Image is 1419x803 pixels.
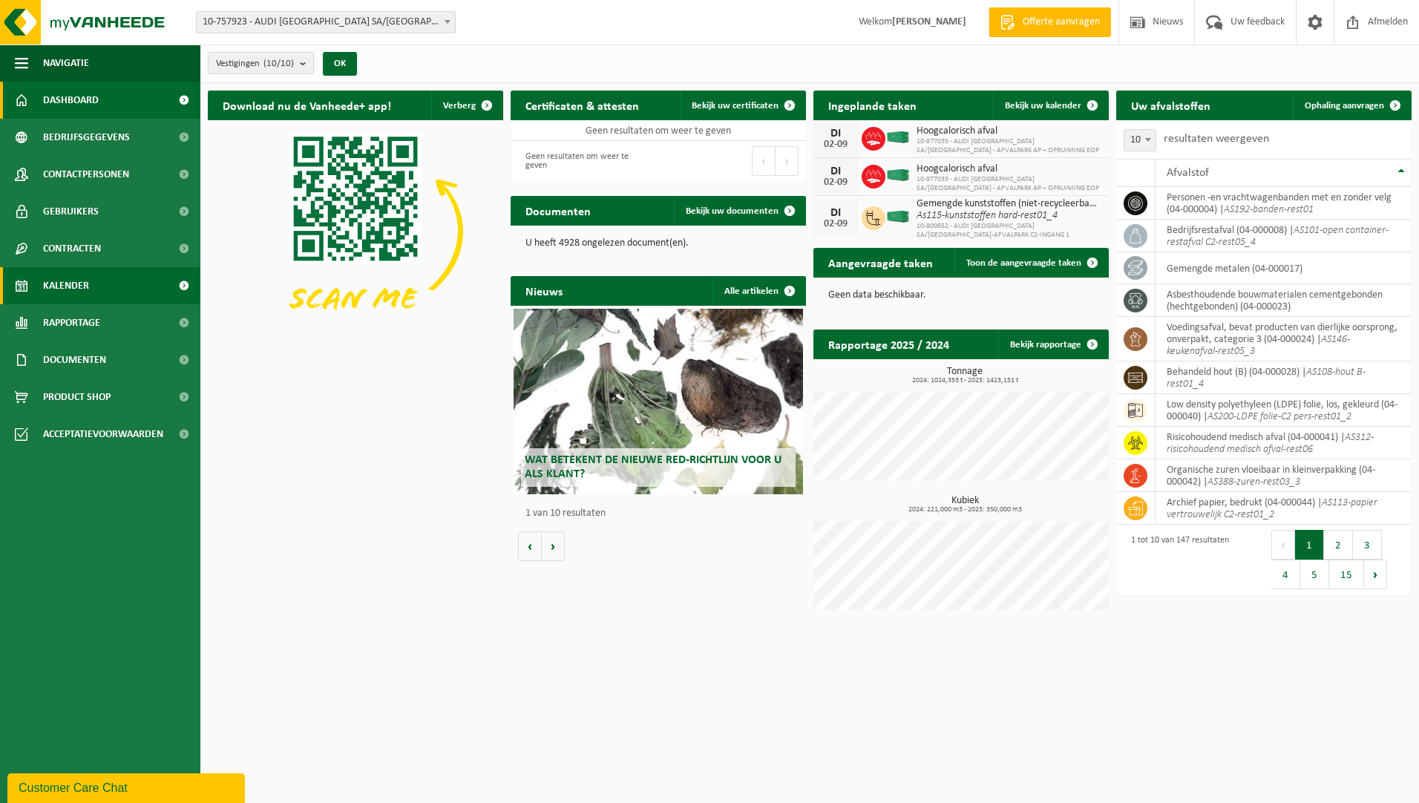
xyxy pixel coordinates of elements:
[431,91,502,120] button: Verberg
[208,52,314,74] button: Vestigingen(10/10)
[1156,459,1412,492] td: organische zuren vloeibaar in kleinverpakking (04-000042) |
[821,506,1109,514] span: 2024: 221,000 m3 - 2025: 350,000 m3
[966,258,1081,268] span: Toon de aangevraagde taken
[542,531,565,561] button: Volgende
[43,193,99,230] span: Gebruikers
[828,290,1094,301] p: Geen data beschikbaar.
[511,196,606,225] h2: Documenten
[216,53,294,75] span: Vestigingen
[821,207,851,219] div: DI
[1167,367,1366,390] i: AS108-hout B-rest01_4
[1167,167,1209,179] span: Afvalstof
[518,145,651,177] div: Geen resultaten om weer te geven
[885,168,911,182] img: HK-XC-40-GN-00
[525,454,781,480] span: Wat betekent de nieuwe RED-richtlijn voor u als klant?
[43,230,101,267] span: Contracten
[821,177,851,188] div: 02-09
[686,206,779,216] span: Bekijk uw documenten
[511,120,806,141] td: Geen resultaten om weer te geven
[1156,361,1412,394] td: behandeld hout (B) (04-000028) |
[323,52,357,76] button: OK
[43,45,89,82] span: Navigatie
[1156,187,1412,220] td: personen -en vrachtwagenbanden met en zonder velg (04-000004) |
[917,222,1101,240] span: 10-800652 - AUDI [GEOGRAPHIC_DATA] SA/[GEOGRAPHIC_DATA]-AFVALPARK C2-INGANG 1
[917,163,1101,175] span: Hoogcalorisch afval
[680,91,804,120] a: Bekijk uw certificaten
[1324,530,1353,560] button: 2
[1156,317,1412,361] td: voedingsafval, bevat producten van dierlijke oorsprong, onverpakt, categorie 3 (04-000024) |
[43,304,100,341] span: Rapportage
[752,146,776,176] button: Previous
[998,330,1107,359] a: Bekijk rapportage
[821,367,1109,384] h3: Tonnage
[821,496,1109,514] h3: Kubiek
[674,196,804,226] a: Bekijk uw documenten
[813,91,931,119] h2: Ingeplande taken
[917,137,1101,155] span: 10-977035 - AUDI [GEOGRAPHIC_DATA] SA/[GEOGRAPHIC_DATA] - AFVALPARK AP – OPRUIMING EOP
[1124,130,1156,151] span: 10
[1207,411,1351,422] i: AS200-LDPE folie-C2 pers-rest01_2
[1019,15,1104,30] span: Offerte aanvragen
[1156,492,1412,525] td: archief papier, bedrukt (04-000044) |
[917,210,1058,221] i: As115-kunststoffen hard-rest01_4
[443,101,476,111] span: Verberg
[518,531,542,561] button: Vorige
[1207,476,1300,488] i: AS388-zuren-rest03_3
[1364,560,1387,589] button: Next
[525,238,791,249] p: U heeft 4928 ongelezen document(en).
[1167,432,1374,455] i: AS312-risicohoudend medisch afval-rest06
[1156,427,1412,459] td: risicohoudend medisch afval (04-000041) |
[776,146,799,176] button: Next
[989,7,1111,37] a: Offerte aanvragen
[821,165,851,177] div: DI
[1156,284,1412,317] td: asbesthoudende bouwmaterialen cementgebonden (hechtgebonden) (04-000023)
[525,508,799,519] p: 1 van 10 resultaten
[821,219,851,229] div: 02-09
[43,416,163,453] span: Acceptatievoorwaarden
[1167,497,1377,520] i: AS113-papier vertrouwelijk C2-rest01_2
[208,120,503,342] img: Download de VHEPlus App
[1116,91,1225,119] h2: Uw afvalstoffen
[821,377,1109,384] span: 2024: 1024,353 t - 2025: 1423,151 t
[43,82,99,119] span: Dashboard
[885,131,911,144] img: HK-XC-40-GN-00
[1164,133,1269,145] label: resultaten weergeven
[1295,530,1324,560] button: 1
[1005,101,1081,111] span: Bekijk uw kalender
[993,91,1107,120] a: Bekijk uw kalender
[7,770,248,803] iframe: chat widget
[813,330,964,358] h2: Rapportage 2025 / 2024
[1224,204,1314,215] i: AS192-banden-rest01
[511,91,654,119] h2: Certificaten & attesten
[954,248,1107,278] a: Toon de aangevraagde taken
[917,198,1101,210] span: Gemengde kunststoffen (niet-recycleerbaar), exclusief pvc
[43,341,106,378] span: Documenten
[43,378,111,416] span: Product Shop
[917,175,1101,193] span: 10-977035 - AUDI [GEOGRAPHIC_DATA] SA/[GEOGRAPHIC_DATA] - AFVALPARK AP – OPRUIMING EOP
[1329,560,1364,589] button: 15
[1353,530,1382,560] button: 3
[1305,101,1384,111] span: Ophaling aanvragen
[43,156,129,193] span: Contactpersonen
[813,248,948,277] h2: Aangevraagde taken
[1124,129,1156,151] span: 10
[208,91,406,119] h2: Download nu de Vanheede+ app!
[712,276,804,306] a: Alle artikelen
[1156,220,1412,252] td: bedrijfsrestafval (04-000008) |
[917,125,1101,137] span: Hoogcalorisch afval
[892,16,966,27] strong: [PERSON_NAME]
[514,309,803,494] a: Wat betekent de nieuwe RED-richtlijn voor u als klant?
[263,59,294,68] count: (10/10)
[197,12,455,33] span: 10-757923 - AUDI BRUSSELS SA/NV - VORST
[1156,394,1412,427] td: low density polyethyleen (LDPE) folie, los, gekleurd (04-000040) |
[821,128,851,140] div: DI
[1271,560,1300,589] button: 4
[1167,334,1350,357] i: AS146-keukenafval-rest05_3
[1300,560,1329,589] button: 5
[1124,528,1229,591] div: 1 tot 10 van 147 resultaten
[511,276,577,305] h2: Nieuws
[821,140,851,150] div: 02-09
[692,101,779,111] span: Bekijk uw certificaten
[1271,530,1295,560] button: Previous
